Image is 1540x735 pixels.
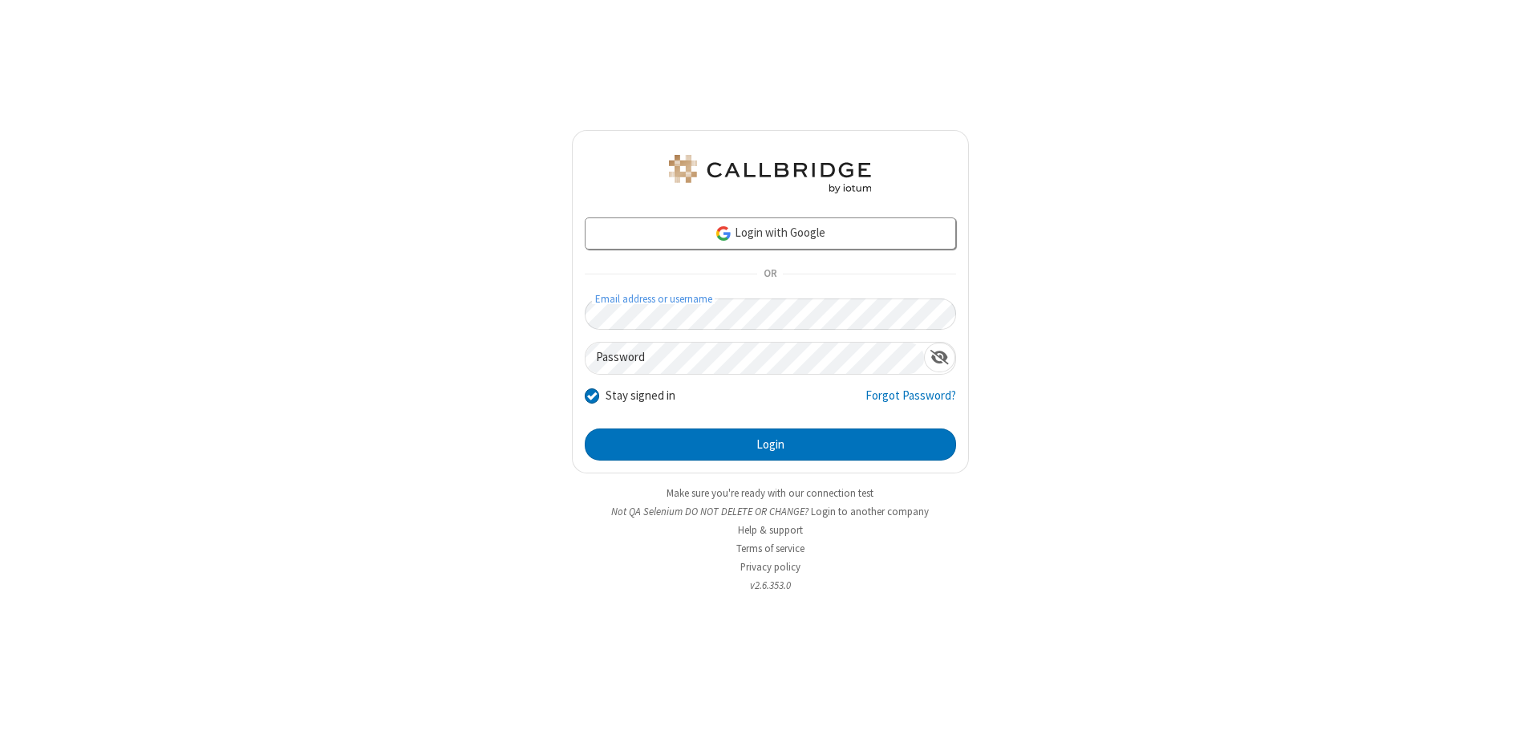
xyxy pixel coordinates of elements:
div: Show password [924,343,955,372]
a: Privacy policy [740,560,800,574]
button: Login to another company [811,504,929,519]
a: Help & support [738,523,803,537]
li: v2.6.353.0 [572,578,969,593]
label: Stay signed in [606,387,675,405]
a: Make sure you're ready with our connection test [667,486,873,500]
a: Terms of service [736,542,804,555]
button: Login [585,428,956,461]
img: google-icon.png [715,225,732,242]
a: Forgot Password? [865,387,956,417]
span: OR [757,263,783,286]
input: Email address or username [585,298,956,330]
input: Password [586,343,924,374]
img: QA Selenium DO NOT DELETE OR CHANGE [666,155,874,193]
a: Login with Google [585,217,956,250]
li: Not QA Selenium DO NOT DELETE OR CHANGE? [572,504,969,519]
